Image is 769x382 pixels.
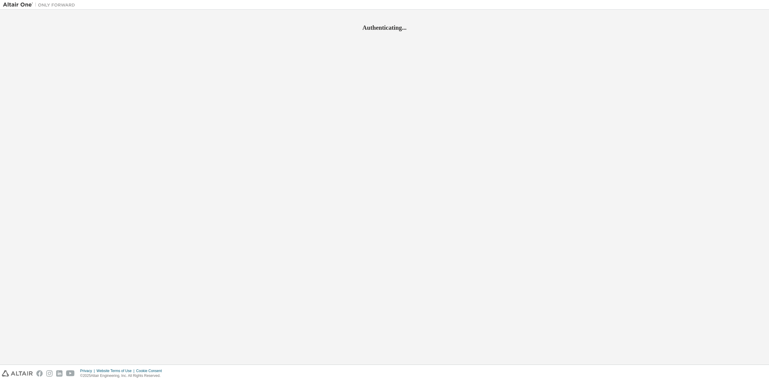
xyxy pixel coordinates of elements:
[3,2,78,8] img: Altair One
[46,370,53,377] img: instagram.svg
[3,24,766,32] h2: Authenticating...
[36,370,43,377] img: facebook.svg
[2,370,33,377] img: altair_logo.svg
[66,370,75,377] img: youtube.svg
[136,368,165,373] div: Cookie Consent
[96,368,136,373] div: Website Terms of Use
[80,373,166,378] p: © 2025 Altair Engineering, Inc. All Rights Reserved.
[56,370,62,377] img: linkedin.svg
[80,368,96,373] div: Privacy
